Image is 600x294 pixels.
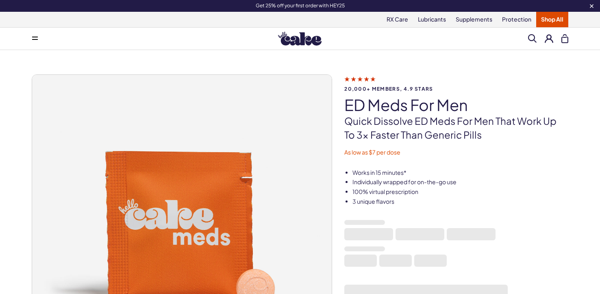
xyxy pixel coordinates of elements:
div: Get 25% off your first order with HEY25 [7,2,593,9]
h1: ED Meds for Men [344,96,568,113]
li: Individually wrapped for on-the-go use [352,178,568,186]
li: 3 unique flavors [352,198,568,206]
span: 20,000+ members, 4.9 stars [344,86,568,91]
a: Shop All [536,12,568,27]
a: Protection [497,12,536,27]
a: Lubricants [413,12,451,27]
a: RX Care [382,12,413,27]
li: 100% virtual prescription [352,188,568,196]
li: Works in 15 minutes* [352,169,568,177]
img: Hello Cake [278,32,322,46]
p: As low as $7 per dose [344,148,568,157]
p: Quick dissolve ED Meds for men that work up to 3x faster than generic pills [344,114,568,142]
a: 20,000+ members, 4.9 stars [344,75,568,91]
a: Supplements [451,12,497,27]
